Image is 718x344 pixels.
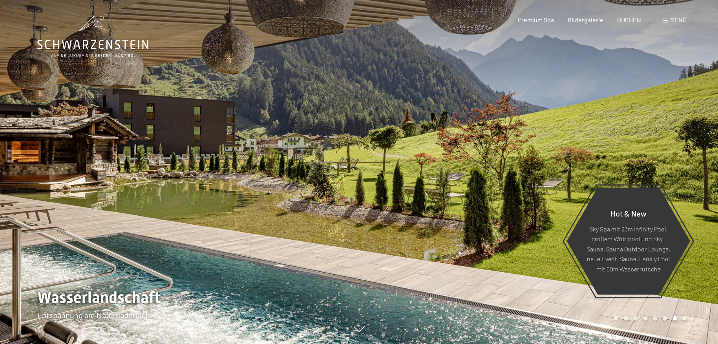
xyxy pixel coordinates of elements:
div: Carousel Page 7 (Current Slide) [672,316,677,320]
a: BUCHEN [617,16,641,24]
div: Carousel Page 4 [643,316,647,320]
div: Carousel Page 5 [653,316,657,320]
a: Premium Spa [517,16,554,24]
div: Carousel Page 6 [663,316,667,320]
div: Carousel Page 3 [633,316,638,320]
div: Carousel Page 2 [623,316,628,320]
span: Menü [670,16,687,24]
p: Sky Spa mit 23m Infinity Pool, großem Whirlpool und Sky-Sauna, Sauna Outdoor Lounge, neue Event-S... [586,224,671,274]
a: Bildergalerie [568,16,603,24]
span: Hot & New [610,208,647,218]
div: Carousel Pagination [611,316,687,320]
div: Carousel Page 8 [682,316,687,320]
div: Carousel Page 1 [614,316,618,320]
a: Hot & New Sky Spa mit 23m Infinity Pool, großem Whirlpool und Sky-Sauna, Sauna Outdoor Lounge, ne... [566,187,691,295]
